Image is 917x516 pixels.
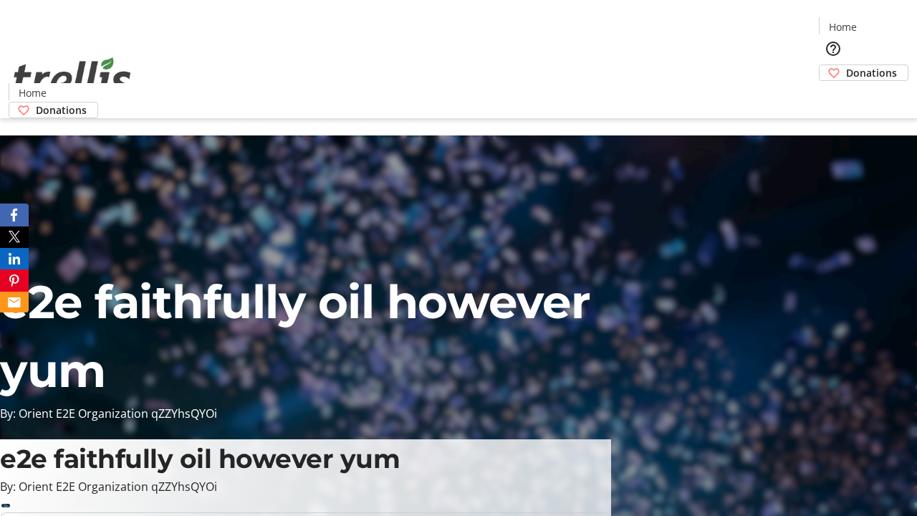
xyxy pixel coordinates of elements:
button: Help [819,34,848,63]
span: Home [19,85,47,100]
a: Donations [819,64,908,81]
span: Donations [846,65,897,80]
span: Donations [36,102,87,118]
button: Cart [819,81,848,110]
span: Home [829,19,857,34]
a: Donations [9,102,98,118]
a: Home [820,19,865,34]
img: Orient E2E Organization qZZYhsQYOi's Logo [9,42,136,113]
a: Home [9,85,55,100]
